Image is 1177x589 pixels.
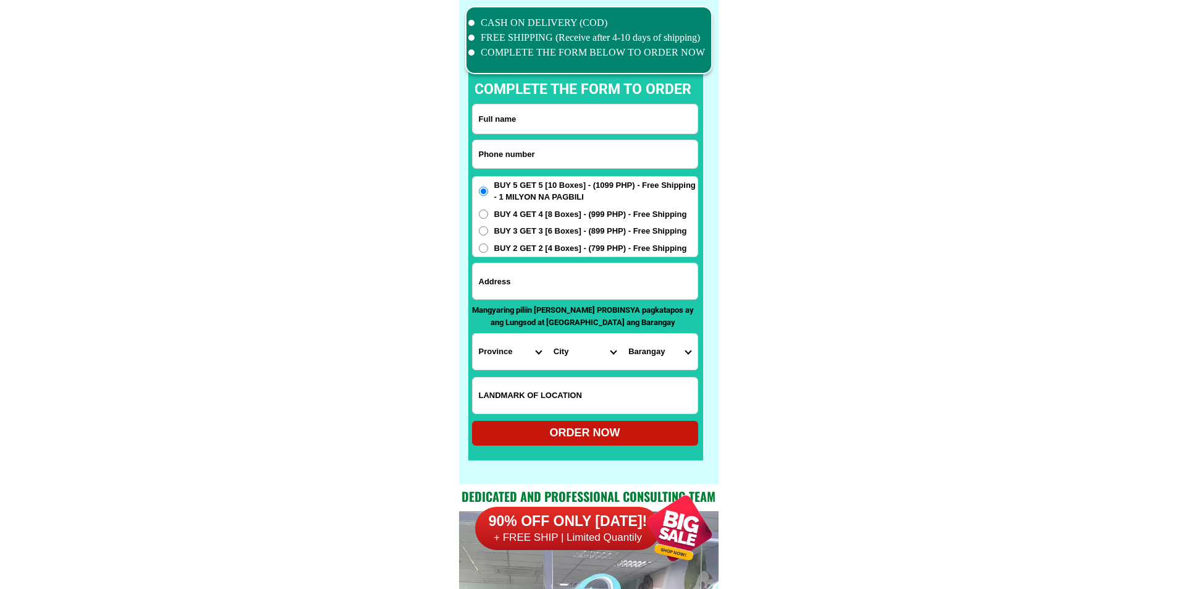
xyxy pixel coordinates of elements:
[547,334,622,370] select: Select district
[479,226,488,235] input: BUY 3 GET 3 [6 Boxes] - (899 PHP) - Free Shipping
[462,79,704,101] p: complete the form to order
[468,45,706,60] li: COMPLETE THE FORM BELOW TO ORDER NOW
[473,140,698,168] input: Input phone_number
[494,179,698,203] span: BUY 5 GET 5 [10 Boxes] - (1099 PHP) - Free Shipping - 1 MILYON NA PAGBILI
[473,378,698,413] input: Input LANDMARKOFLOCATION
[622,334,697,370] select: Select commune
[472,425,698,441] div: ORDER NOW
[479,187,488,196] input: BUY 5 GET 5 [10 Boxes] - (1099 PHP) - Free Shipping - 1 MILYON NA PAGBILI
[473,104,698,133] input: Input full_name
[459,487,719,506] h2: Dedicated and professional consulting team
[494,242,687,255] span: BUY 2 GET 2 [4 Boxes] - (799 PHP) - Free Shipping
[475,512,660,531] h6: 90% OFF ONLY [DATE]!
[479,244,488,253] input: BUY 2 GET 2 [4 Boxes] - (799 PHP) - Free Shipping
[468,15,706,30] li: CASH ON DELIVERY (COD)
[473,334,547,370] select: Select province
[468,30,706,45] li: FREE SHIPPING (Receive after 4-10 days of shipping)
[494,225,687,237] span: BUY 3 GET 3 [6 Boxes] - (899 PHP) - Free Shipping
[475,531,660,545] h6: + FREE SHIP | Limited Quantily
[472,304,694,328] p: Mangyaring piliin [PERSON_NAME] PROBINSYA pagkatapos ay ang Lungsod at [GEOGRAPHIC_DATA] ang Bara...
[473,263,698,299] input: Input address
[494,208,687,221] span: BUY 4 GET 4 [8 Boxes] - (999 PHP) - Free Shipping
[479,210,488,219] input: BUY 4 GET 4 [8 Boxes] - (999 PHP) - Free Shipping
